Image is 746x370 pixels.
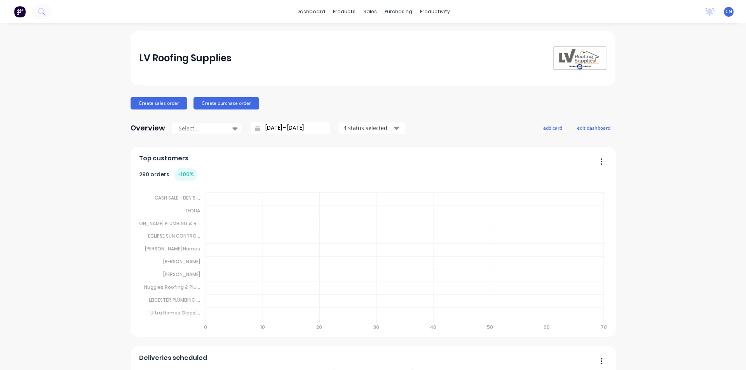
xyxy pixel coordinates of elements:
[601,324,607,330] tspan: 70
[544,324,550,330] tspan: 60
[329,6,359,17] div: products
[381,6,416,17] div: purchasing
[487,324,493,330] tspan: 50
[572,123,615,133] button: edit dashboard
[163,271,200,278] tspan: [PERSON_NAME]
[260,324,265,330] tspan: 10
[149,297,200,303] tspan: LEICESTER PLUMBING ...
[139,168,197,181] div: 290 orders
[359,6,381,17] div: sales
[316,324,322,330] tspan: 20
[553,46,607,71] img: LV Roofing Supplies
[14,6,26,17] img: Factory
[174,168,197,181] div: + 100 %
[185,207,200,214] tspan: TEQUA
[144,284,200,290] tspan: Nuggies Roofing & Plu...
[139,353,207,363] span: Deliveries scheduled
[131,97,187,109] button: Create sales order
[343,124,392,132] div: 4 status selected
[139,50,232,66] div: LV Roofing Supplies
[725,8,732,15] span: CN
[193,97,259,109] button: Create purchase order
[127,220,200,226] tspan: [PERSON_NAME] PLUMBING & R...
[155,195,200,201] tspan: CASH SALE - BEN'S ...
[538,123,567,133] button: add card
[430,324,437,330] tspan: 40
[148,233,200,239] tspan: ECLIPSE SUN CONTRO...
[131,120,165,136] div: Overview
[139,154,188,163] span: Top customers
[339,122,405,134] button: 4 status selected
[204,324,207,330] tspan: 0
[293,6,329,17] a: dashboard
[416,6,454,17] div: productivity
[150,309,200,316] tspan: Ultra Homes Gippsl...
[145,245,200,252] tspan: [PERSON_NAME] Homes
[163,258,200,265] tspan: [PERSON_NAME]
[373,324,379,330] tspan: 30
